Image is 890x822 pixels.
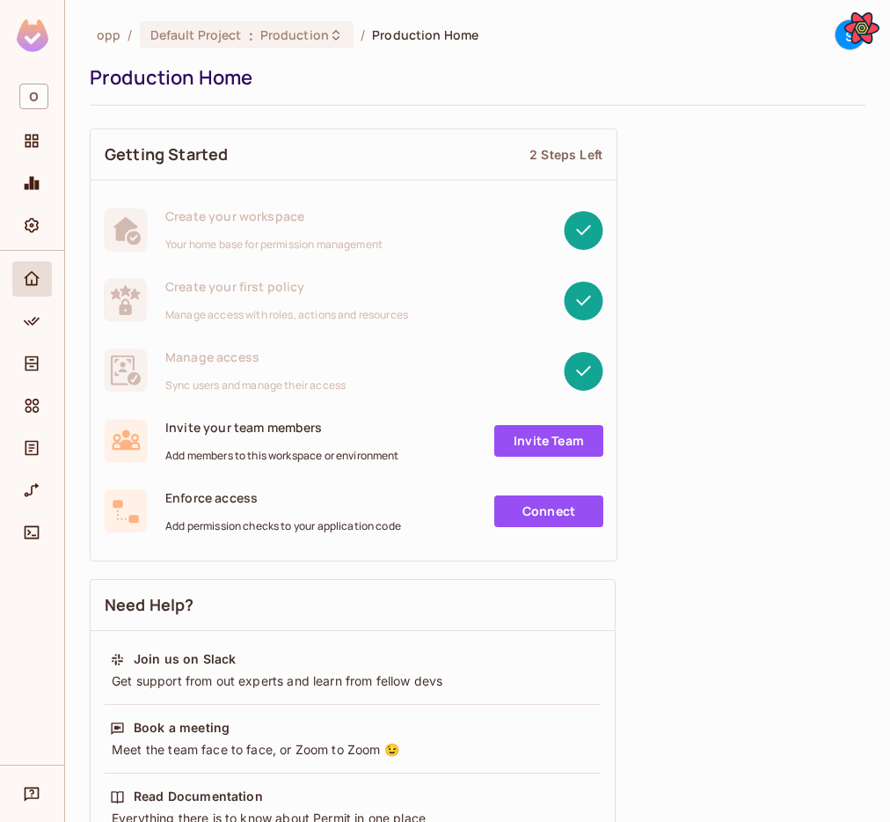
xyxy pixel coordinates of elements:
span: : [248,28,254,42]
span: Getting Started [105,143,228,165]
div: 2 Steps Left [529,146,602,163]
a: Invite Team [494,425,603,457]
li: / [128,26,132,43]
span: Create your workspace [165,208,383,224]
div: Help & Updates [12,776,52,811]
div: Connect [12,515,52,550]
div: Join us on Slack [134,650,236,668]
div: s [835,19,865,50]
span: Sync users and manage their access [165,378,346,393]
span: O [19,84,48,109]
span: Create your first policy [165,278,408,295]
span: Production Home [372,26,478,43]
span: Your home base for permission management [165,238,383,252]
div: Read Documentation [134,788,263,805]
div: Elements [12,388,52,423]
span: Add permission checks to your application code [165,519,401,533]
div: Monitoring [12,165,52,201]
span: the active workspace [97,26,120,43]
span: Add members to this workspace or environment [165,449,399,463]
img: SReyMgAAAABJRU5ErkJggg== [17,19,48,52]
span: Default Project [150,26,242,43]
div: Production Home [90,64,857,91]
div: Home [12,261,52,297]
div: Audit Log [12,430,52,466]
li: / [361,26,365,43]
div: Meet the team face to face, or Zoom to Zoom 😉 [110,741,595,759]
div: Policy [12,304,52,339]
span: Manage access [165,349,346,365]
div: Book a meeting [134,719,230,737]
div: Projects [12,123,52,158]
a: Connect [494,495,603,527]
div: Workspace: opp [12,77,52,116]
span: Manage access with roles, actions and resources [165,308,408,322]
span: Invite your team members [165,419,399,436]
div: URL Mapping [12,473,52,508]
div: Directory [12,346,52,381]
span: Production [260,26,329,43]
button: Open React Query Devtools [844,11,879,46]
div: Settings [12,208,52,243]
span: Need Help? [105,594,194,616]
div: Get support from out experts and learn from fellow devs [110,672,595,690]
span: Enforce access [165,489,401,506]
